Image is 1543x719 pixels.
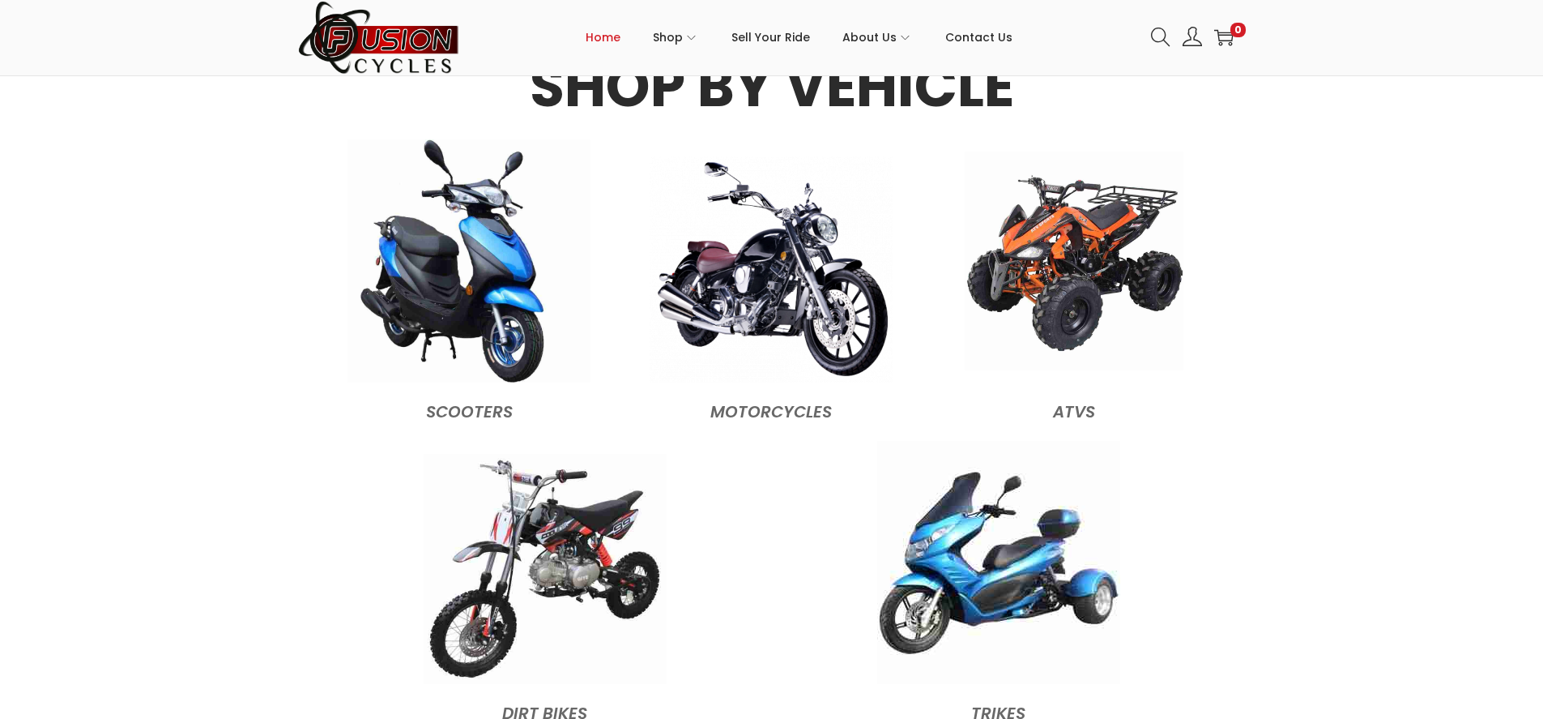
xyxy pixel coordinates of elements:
a: About Us [842,1,913,74]
span: Shop [653,17,683,58]
nav: Primary navigation [460,1,1139,74]
a: Home [586,1,620,74]
a: Shop [653,1,699,74]
span: Home [586,17,620,58]
h3: Shop By Vehicle [318,58,1225,115]
figcaption: MOTORCYCLES [629,390,914,425]
span: Sell Your Ride [731,17,810,58]
figcaption: ATVs [931,390,1217,425]
a: Sell Your Ride [731,1,810,74]
span: Contact Us [945,17,1012,58]
figcaption: Scooters [326,390,612,425]
span: About Us [842,17,897,58]
a: Contact Us [945,1,1012,74]
a: 0 [1214,28,1234,47]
